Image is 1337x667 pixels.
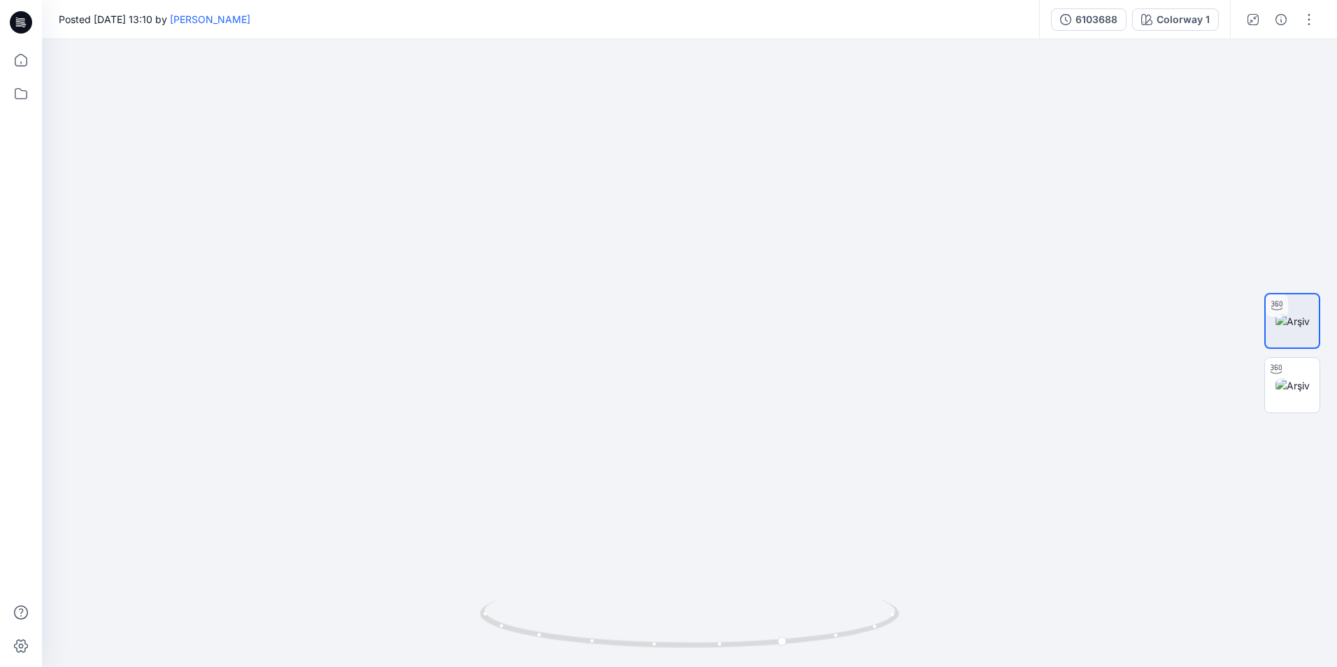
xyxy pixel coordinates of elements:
[1051,8,1127,31] button: 6103688
[59,12,250,27] span: Posted [DATE] 13:10 by
[1075,12,1117,27] div: 6103688
[1132,8,1219,31] button: Colorway 1
[1270,8,1292,31] button: Details
[170,13,250,25] a: [PERSON_NAME]
[1157,12,1210,27] div: Colorway 1
[1275,314,1310,329] img: Arşiv
[1275,378,1310,393] img: Arşiv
